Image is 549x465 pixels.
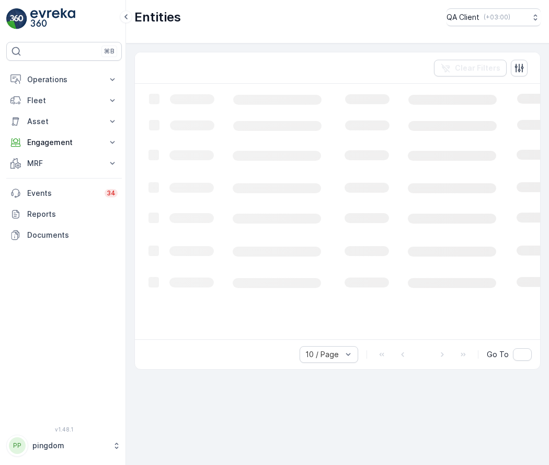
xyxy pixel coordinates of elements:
p: ( +03:00 ) [484,13,510,21]
img: logo [6,8,27,29]
button: Asset [6,111,122,132]
p: Entities [134,9,181,26]
button: Operations [6,69,122,90]
span: v 1.48.1 [6,426,122,433]
p: QA Client [447,12,479,23]
p: Asset [27,116,101,127]
button: Engagement [6,132,122,153]
button: Clear Filters [434,60,507,76]
p: Clear Filters [455,63,500,73]
img: logo_light-DOdMpM7g.png [30,8,75,29]
div: PP [9,437,26,454]
p: Engagement [27,137,101,148]
button: MRF [6,153,122,174]
p: MRF [27,158,101,169]
p: pingdom [32,440,107,451]
p: Documents [27,230,118,240]
a: Reports [6,204,122,225]
span: Go To [487,349,509,360]
p: 34 [107,189,116,197]
p: ⌘B [104,47,115,56]
a: Documents [6,225,122,246]
a: Events34 [6,183,122,204]
p: Reports [27,209,118,219]
button: PPpingdom [6,435,122,457]
p: Fleet [27,95,101,106]
p: Events [27,188,98,198]
p: Operations [27,74,101,85]
button: Fleet [6,90,122,111]
button: QA Client(+03:00) [447,8,541,26]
